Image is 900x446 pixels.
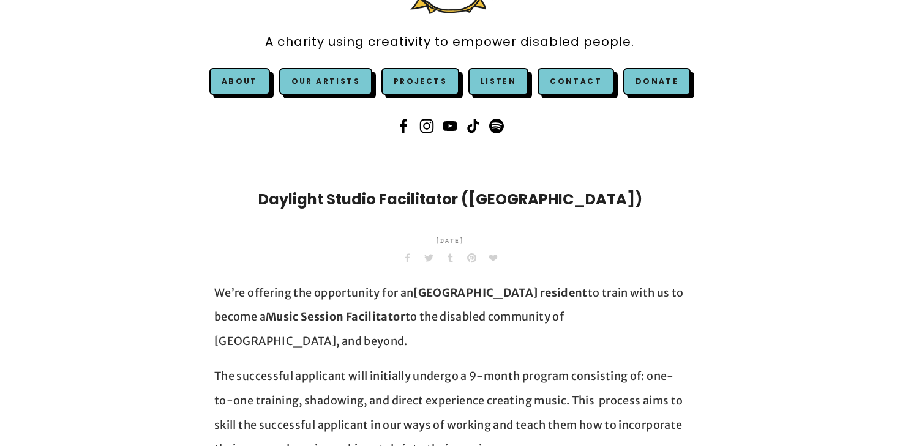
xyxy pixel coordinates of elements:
[623,68,691,95] a: Donate
[222,76,258,86] a: About
[266,310,405,324] strong: Music Session Facilitator
[214,188,686,210] h1: Daylight Studio Facilitator ([GEOGRAPHIC_DATA])
[265,28,634,56] a: A charity using creativity to empower disabled people.
[538,68,614,95] a: Contact
[381,68,459,95] a: Projects
[413,286,587,300] strong: [GEOGRAPHIC_DATA] resident
[435,229,465,253] time: [DATE]
[481,76,516,86] a: Listen
[279,68,372,95] a: Our Artists
[214,281,686,354] p: We’re offering the opportunity for an to train with us to become a to the disabled community of [...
